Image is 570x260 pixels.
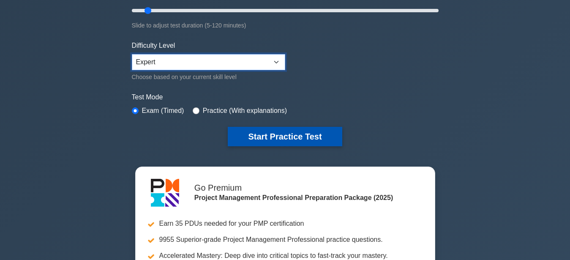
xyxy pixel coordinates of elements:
label: Practice (With explanations) [203,106,287,116]
button: Start Practice Test [228,127,342,146]
label: Test Mode [132,92,439,102]
label: Difficulty Level [132,41,175,51]
div: Choose based on your current skill level [132,72,285,82]
div: Slide to adjust test duration (5-120 minutes) [132,20,439,30]
label: Exam (Timed) [142,106,184,116]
